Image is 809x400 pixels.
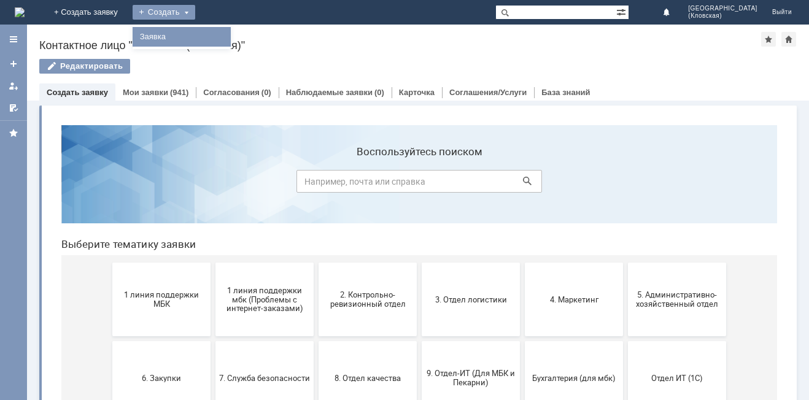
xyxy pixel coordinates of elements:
[580,175,671,193] span: 5. Административно-хозяйственный отдел
[123,88,168,97] a: Мои заявки
[576,304,675,378] button: [PERSON_NAME]. Услуги ИТ для МБК (оформляет L1)
[688,12,757,20] span: (Кловская)
[4,54,23,74] a: Создать заявку
[477,179,568,188] span: 4. Маркетинг
[64,175,155,193] span: 1 линия поддержки МБК
[164,147,262,221] button: 1 линия поддержки мбк (Проблемы с интернет-заказами)
[170,88,188,97] div: (941)
[15,7,25,17] a: Перейти на домашнюю страницу
[370,147,468,221] button: 3. Отдел логистики
[267,304,365,378] button: Финансовый отдел
[473,226,571,299] button: Бухгалтерия (для мбк)
[374,336,465,345] span: Франчайзинг
[61,226,159,299] button: 6. Закупки
[61,147,159,221] button: 1 линия поддержки МБК
[473,147,571,221] button: 4. Маркетинг
[580,327,671,355] span: [PERSON_NAME]. Услуги ИТ для МБК (оформляет L1)
[688,5,757,12] span: [GEOGRAPHIC_DATA]
[286,88,373,97] a: Наблюдаемые заявки
[168,258,258,267] span: 7. Служба безопасности
[473,304,571,378] button: Это соглашение не активно!
[10,123,726,135] header: Выберите тематику заявки
[203,88,260,97] a: Согласования
[64,258,155,267] span: 6. Закупки
[399,88,435,97] a: Карточка
[761,32,776,47] div: Добавить в избранное
[47,88,108,97] a: Создать заявку
[271,258,362,267] span: 8. Отдел качества
[374,253,465,272] span: 9. Отдел-ИТ (Для МБК и Пекарни)
[267,147,365,221] button: 2. Контрольно-ревизионный отдел
[541,88,590,97] a: База знаний
[245,55,490,77] input: Например, почта или справка
[781,32,796,47] div: Сделать домашней страницей
[168,170,258,198] span: 1 линия поддержки мбк (Проблемы с интернет-заказами)
[168,336,258,345] span: Отдел-ИТ (Офис)
[39,39,761,52] div: Контактное лицо "Смоленск (Кловская)"
[245,30,490,42] label: Воспользуйтесь поиском
[164,226,262,299] button: 7. Служба безопасности
[164,304,262,378] button: Отдел-ИТ (Офис)
[61,304,159,378] button: Отдел-ИТ (Битрикс24 и CRM)
[576,226,675,299] button: Отдел ИТ (1С)
[64,332,155,350] span: Отдел-ИТ (Битрикс24 и CRM)
[271,175,362,193] span: 2. Контрольно-ревизионный отдел
[374,88,384,97] div: (0)
[15,7,25,17] img: logo
[133,5,195,20] div: Создать
[576,147,675,221] button: 5. Административно-хозяйственный отдел
[580,258,671,267] span: Отдел ИТ (1С)
[267,226,365,299] button: 8. Отдел качества
[477,258,568,267] span: Бухгалтерия (для мбк)
[261,88,271,97] div: (0)
[374,179,465,188] span: 3. Отдел логистики
[370,226,468,299] button: 9. Отдел-ИТ (Для МБК и Пекарни)
[271,336,362,345] span: Финансовый отдел
[616,6,629,17] span: Расширенный поиск
[370,304,468,378] button: Франчайзинг
[135,29,228,44] a: Заявка
[4,76,23,96] a: Мои заявки
[477,332,568,350] span: Это соглашение не активно!
[4,98,23,118] a: Мои согласования
[449,88,527,97] a: Соглашения/Услуги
